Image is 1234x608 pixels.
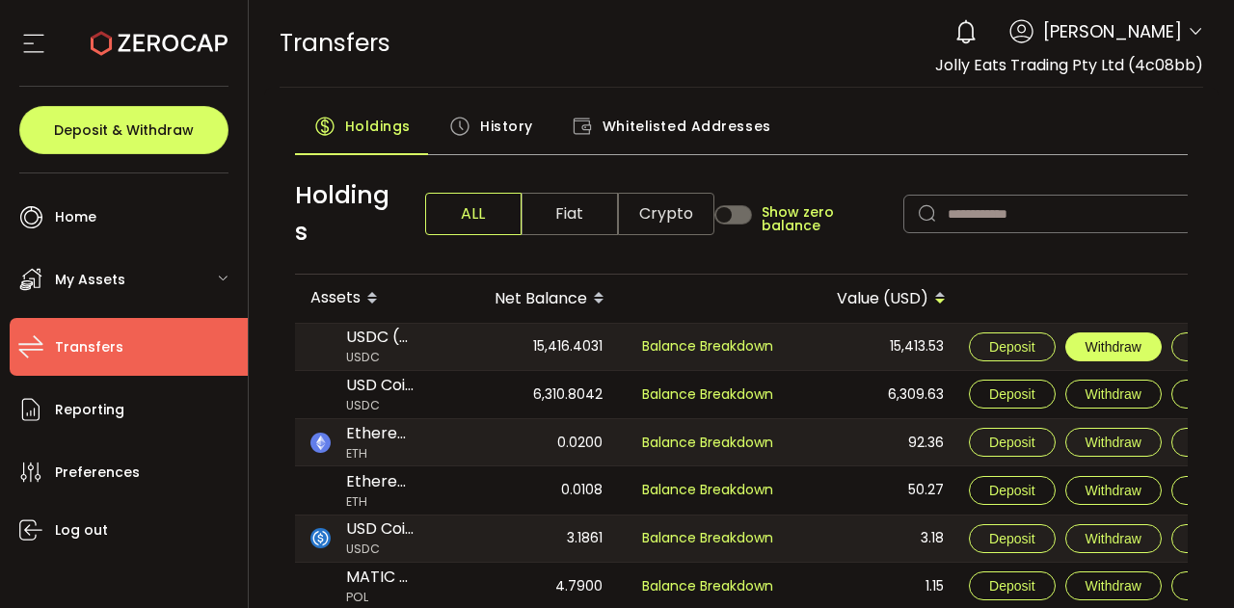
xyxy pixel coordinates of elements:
[346,374,414,397] span: USD Coin (Polygon)
[969,571,1055,600] button: Deposit
[1086,339,1141,355] span: Withdraw
[1086,483,1141,498] span: Withdraw
[969,476,1055,505] button: Deposit
[989,531,1034,546] span: Deposit
[935,54,1203,76] span: Jolly Eats Trading Pty Ltd (4c08bb)
[346,541,414,559] span: USDC
[1138,515,1234,608] iframe: Chat Widget
[54,123,194,137] span: Deposit & Withdraw
[295,177,394,251] span: Holdings
[19,106,228,154] button: Deposit & Withdraw
[1086,531,1141,546] span: Withdraw
[642,480,773,499] span: Balance Breakdown
[989,339,1034,355] span: Deposit
[791,282,961,315] div: Value (USD)
[449,419,618,465] div: 0.0200
[1065,380,1162,409] button: Withdraw
[295,282,449,315] div: Assets
[522,193,618,235] span: Fiat
[1065,428,1162,457] button: Withdraw
[346,397,414,415] span: USDC
[989,435,1034,450] span: Deposit
[791,324,959,370] div: 15,413.53
[989,578,1034,594] span: Deposit
[280,26,390,60] span: Transfers
[346,349,414,367] span: USDC
[642,433,773,452] span: Balance Breakdown
[449,466,618,515] div: 0.0108
[642,528,773,547] span: Balance Breakdown
[1086,578,1141,594] span: Withdraw
[346,493,414,512] span: ETH
[642,336,773,356] span: Balance Breakdown
[310,433,331,453] img: eth_portfolio.svg
[1065,524,1162,553] button: Withdraw
[791,419,959,465] div: 92.36
[346,326,414,349] span: USDC (Base)
[55,333,123,361] span: Transfers
[642,384,773,404] span: Balance Breakdown
[346,566,414,589] span: MATIC (Gas Token)
[791,371,959,419] div: 6,309.63
[449,324,618,370] div: 15,416.4031
[346,445,414,463] span: ETH
[345,107,411,145] span: Holdings
[346,470,414,493] span: Ethereum (Base)
[346,589,414,607] span: POL
[310,576,331,596] img: matic_polygon_portfolio.svg
[1065,571,1162,600] button: Withdraw
[55,396,124,424] span: Reporting
[346,422,414,445] span: Ethereum
[618,193,714,235] span: Crypto
[603,107,771,145] span: Whitelisted Addresses
[1065,332,1162,361] button: Withdraw
[310,384,331,405] img: usdc_polygon_nxtb_portfolio.svg
[1086,386,1141,402] span: Withdraw
[449,515,618,562] div: 3.1861
[791,466,959,515] div: 50.27
[1086,435,1141,450] span: Withdraw
[989,483,1034,498] span: Deposit
[969,524,1055,553] button: Deposit
[762,205,894,232] span: Show zero balance
[791,515,959,562] div: 3.18
[1065,476,1162,505] button: Withdraw
[425,193,522,235] span: ALL
[346,517,414,541] span: USD Coin
[989,386,1034,402] span: Deposit
[642,576,773,595] span: Balance Breakdown
[310,336,331,357] img: usdc_basechain_eth_5i5c_portfolio.svg
[969,332,1055,361] button: Deposit
[1043,18,1182,44] span: [PERSON_NAME]
[449,371,618,419] div: 6,310.8042
[55,203,96,231] span: Home
[449,282,620,315] div: Net Balance
[969,380,1055,409] button: Deposit
[310,480,331,500] img: basechain_eth_portfolio.svg
[310,528,331,548] img: usdc_portfolio.svg
[55,459,140,487] span: Preferences
[969,428,1055,457] button: Deposit
[480,107,533,145] span: History
[55,516,108,544] span: Log out
[55,266,125,294] span: My Assets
